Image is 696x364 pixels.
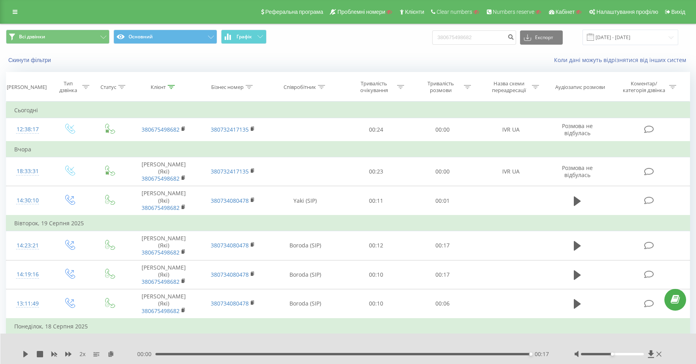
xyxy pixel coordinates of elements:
span: Розмова не відбулась [562,122,593,137]
a: 380675498682 [142,175,180,182]
td: 00:17 [409,231,476,260]
span: Проблемні номери [337,9,385,15]
div: Тип дзвінка [56,80,80,94]
div: Тривалість очікування [353,80,395,94]
td: Вчора [6,141,690,157]
span: Вихід [671,9,685,15]
td: 00:23 [342,157,409,186]
div: Співробітник [284,84,316,91]
div: 14:19:16 [14,267,41,282]
div: Аудіозапис розмови [555,84,605,91]
td: IVR UA [476,118,546,141]
div: 18:33:31 [14,164,41,179]
span: Налаштування профілю [596,9,658,15]
button: Основний [113,30,217,44]
td: 00:12 [342,231,409,260]
td: [PERSON_NAME] (Які) [129,157,199,186]
a: 380734080478 [211,271,249,278]
td: [PERSON_NAME] (Які) [129,231,199,260]
td: 00:10 [342,260,409,289]
button: Експорт [520,30,563,45]
div: Клієнт [151,84,166,91]
div: Коментар/категорія дзвінка [621,80,667,94]
span: Всі дзвінки [19,34,45,40]
div: [PERSON_NAME] [7,84,47,91]
span: 00:17 [535,350,549,358]
input: Пошук за номером [432,30,516,45]
td: 00:10 [342,289,409,319]
span: Клієнти [405,9,424,15]
span: 00:00 [137,350,155,358]
div: Accessibility label [529,353,532,356]
span: Clear numbers [437,9,472,15]
td: Yaki (SIP) [268,186,342,215]
td: 00:01 [409,186,476,215]
td: [PERSON_NAME] (Які) [129,260,199,289]
a: 380675498682 [142,204,180,211]
a: 380675498682 [142,249,180,256]
div: Бізнес номер [211,84,244,91]
td: 00:00 [409,118,476,141]
div: Назва схеми переадресації [488,80,530,94]
span: Графік [236,34,252,40]
td: [PERSON_NAME] (Які) [129,186,199,215]
div: 12:38:17 [14,122,41,137]
a: 380732417135 [211,168,249,175]
div: Тривалість розмови [420,80,462,94]
a: 380675498682 [142,126,180,133]
div: Статус [100,84,116,91]
div: Accessibility label [611,353,614,356]
div: 13:11:49 [14,296,41,311]
a: 380675498682 [142,307,180,315]
td: [PERSON_NAME] (Які) [129,289,199,319]
td: Boroda (SIP) [268,231,342,260]
td: 00:06 [409,289,476,319]
td: Boroda (SIP) [268,260,342,289]
a: Коли дані можуть відрізнятися вiд інших систем [554,56,690,64]
button: Всі дзвінки [6,30,110,44]
a: 380734080478 [211,300,249,307]
td: IVR UA [476,157,546,186]
div: 14:23:21 [14,238,41,253]
a: 380734080478 [211,241,249,249]
span: Кабінет [556,9,575,15]
div: 14:30:10 [14,193,41,208]
span: Реферальна програма [265,9,323,15]
td: 00:17 [409,260,476,289]
td: Понеділок, 18 Серпня 2025 [6,319,690,334]
a: 380734080478 [211,197,249,204]
span: 2 x [79,350,85,358]
td: 00:11 [342,186,409,215]
a: 380675498682 [142,278,180,285]
span: Розмова не відбулась [562,164,593,179]
td: 00:00 [409,157,476,186]
a: 380732417135 [211,126,249,133]
td: Сьогодні [6,102,690,118]
td: Вівторок, 19 Серпня 2025 [6,215,690,231]
button: Скинути фільтри [6,57,55,64]
td: 00:24 [342,118,409,141]
td: Boroda (SIP) [268,289,342,319]
button: Графік [221,30,267,44]
span: Numbers reserve [493,9,534,15]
